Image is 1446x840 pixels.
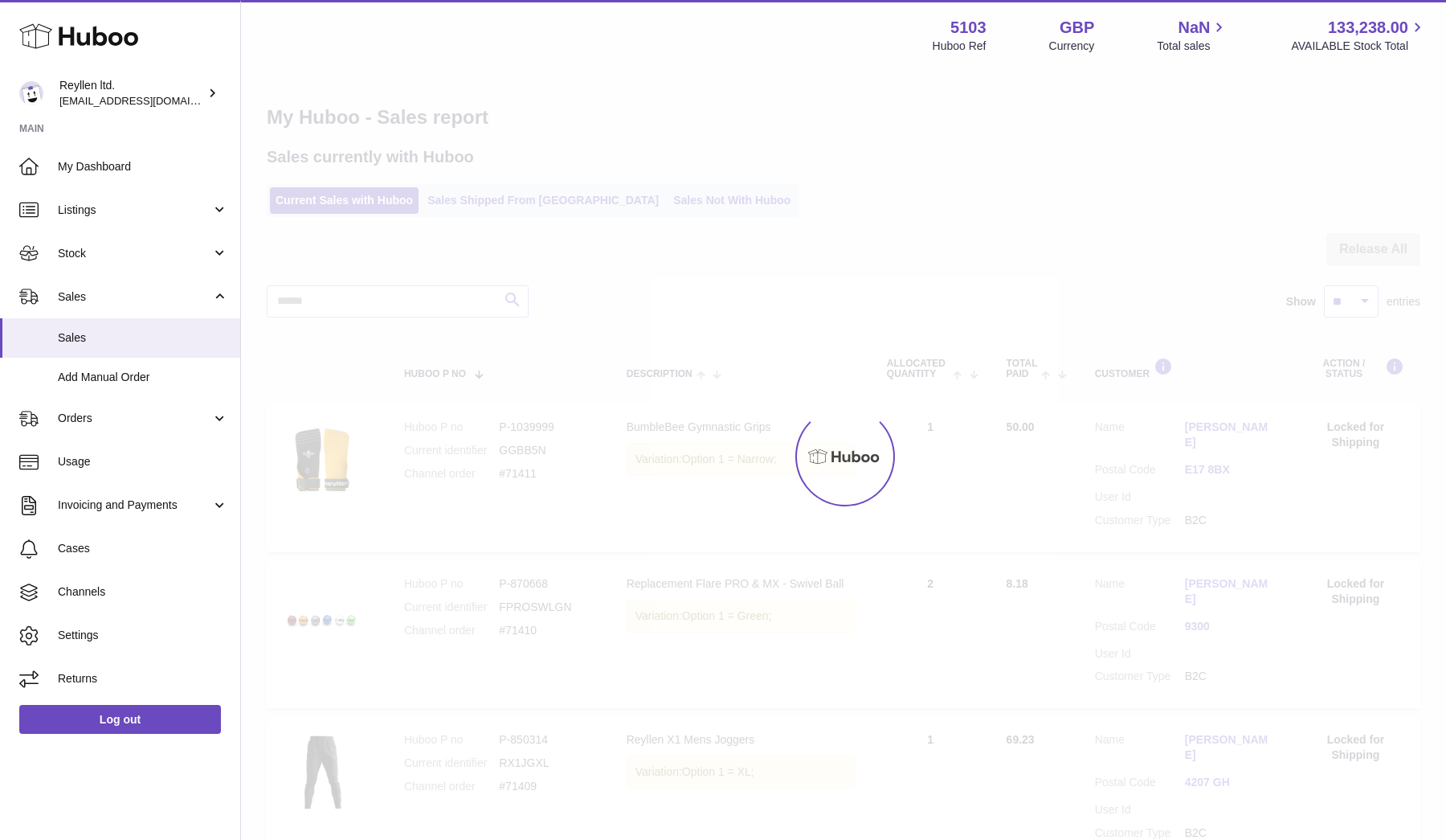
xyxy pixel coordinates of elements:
[58,498,211,513] span: Invoicing and Payments
[58,159,228,174] span: My Dashboard
[1291,39,1427,54] span: AVAILABLE Stock Total
[1157,17,1228,54] a: NaN Total sales
[58,671,228,686] span: Returns
[1178,17,1210,39] span: NaN
[58,370,228,385] span: Add Manual Order
[1049,39,1095,54] div: Currency
[59,78,204,109] div: Reyllen ltd.
[1157,39,1228,54] span: Total sales
[59,94,236,107] span: [EMAIL_ADDRESS][DOMAIN_NAME]
[950,17,986,39] strong: 5103
[58,541,228,556] span: Cases
[58,454,228,469] span: Usage
[19,705,221,734] a: Log out
[19,81,43,105] img: reyllen@reyllen.com
[58,203,211,218] span: Listings
[1328,17,1408,39] span: 133,238.00
[58,411,211,426] span: Orders
[58,289,211,305] span: Sales
[1291,17,1427,54] a: 133,238.00 AVAILABLE Stock Total
[933,39,986,54] div: Huboo Ref
[58,628,228,643] span: Settings
[58,246,211,261] span: Stock
[58,330,228,346] span: Sales
[58,584,228,600] span: Channels
[1060,17,1094,39] strong: GBP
